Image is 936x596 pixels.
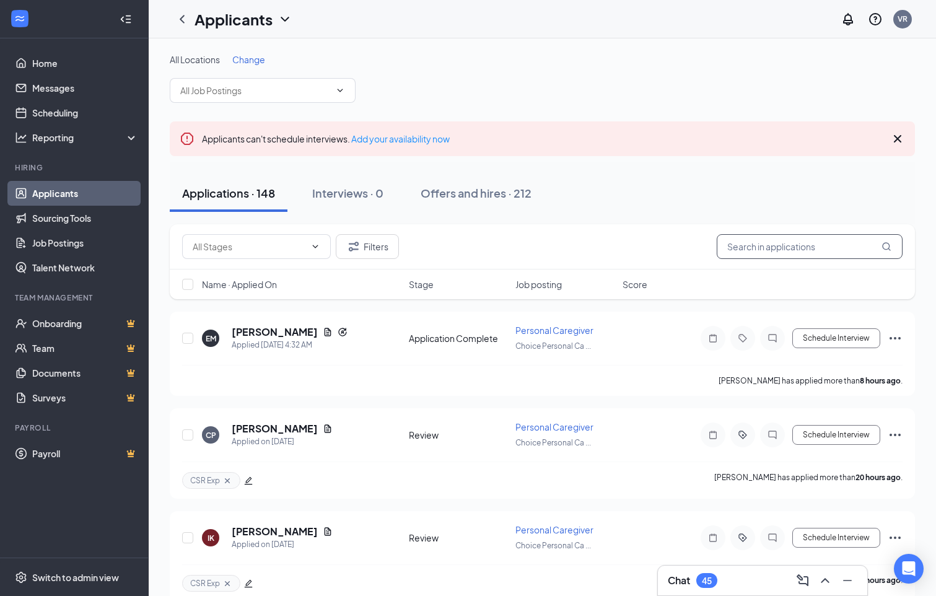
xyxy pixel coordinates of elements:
span: CSR Exp [190,578,220,589]
a: SurveysCrown [32,385,138,410]
div: Applied on [DATE] [232,538,333,551]
button: ComposeMessage [793,571,813,590]
a: Job Postings [32,230,138,255]
svg: MagnifyingGlass [881,242,891,252]
svg: Notifications [841,12,855,27]
svg: Ellipses [888,530,903,545]
svg: ChatInactive [765,430,780,440]
button: Schedule Interview [792,528,880,548]
div: IK [208,533,214,543]
div: Team Management [15,292,136,303]
a: Add your availability now [351,133,450,144]
a: Talent Network [32,255,138,280]
b: 8 hours ago [860,376,901,385]
a: OnboardingCrown [32,311,138,336]
span: Personal Caregiver [515,325,593,336]
input: All Stages [193,240,305,253]
svg: WorkstreamLogo [14,12,26,25]
div: Applications · 148 [182,185,275,201]
svg: Analysis [15,131,27,144]
svg: Filter [346,239,361,254]
div: Applied on [DATE] [232,436,333,448]
h5: [PERSON_NAME] [232,422,318,436]
h5: [PERSON_NAME] [232,525,318,538]
div: Reporting [32,131,139,144]
svg: Note [706,333,720,343]
div: Offers and hires · 212 [421,185,531,201]
a: TeamCrown [32,336,138,361]
span: Change [232,54,265,65]
svg: ComposeMessage [795,573,810,588]
svg: Collapse [120,13,132,25]
a: Scheduling [32,100,138,125]
div: CP [206,430,216,440]
a: Sourcing Tools [32,206,138,230]
svg: Note [706,430,720,440]
div: Interviews · 0 [312,185,383,201]
div: Hiring [15,162,136,173]
svg: Settings [15,571,27,584]
span: Choice Personal Ca ... [515,341,591,351]
svg: Tag [735,333,750,343]
p: [PERSON_NAME] has applied more than . [719,375,903,386]
span: edit [244,579,253,588]
button: Schedule Interview [792,328,880,348]
span: Personal Caregiver [515,524,593,535]
svg: Note [706,533,720,543]
svg: Ellipses [888,427,903,442]
b: 20 hours ago [855,576,901,585]
div: EM [206,333,216,344]
div: Payroll [15,423,136,433]
svg: ChevronDown [278,12,292,27]
svg: QuestionInfo [868,12,883,27]
input: All Job Postings [180,84,330,97]
span: All Locations [170,54,220,65]
h5: [PERSON_NAME] [232,325,318,339]
svg: ChatInactive [765,533,780,543]
input: Search in applications [717,234,903,259]
a: DocumentsCrown [32,361,138,385]
svg: Cross [222,579,232,589]
p: [PERSON_NAME] has applied more than . [714,472,903,489]
svg: Cross [222,476,232,486]
svg: ChevronDown [335,85,345,95]
span: Name · Applied On [202,278,277,291]
div: Switch to admin view [32,571,119,584]
button: ChevronUp [815,571,835,590]
h1: Applicants [195,9,273,30]
svg: Ellipses [888,331,903,346]
b: 20 hours ago [855,473,901,482]
div: Review [409,429,509,441]
span: CSR Exp [190,475,220,486]
svg: ChevronLeft [175,12,190,27]
a: PayrollCrown [32,441,138,466]
span: Job posting [515,278,562,291]
span: Applicants can't schedule interviews. [202,133,450,144]
svg: Cross [890,131,905,146]
span: Choice Personal Ca ... [515,541,591,550]
svg: Document [323,327,333,337]
svg: Error [180,131,195,146]
svg: Document [323,527,333,537]
button: Schedule Interview [792,425,880,445]
svg: Reapply [338,327,348,337]
button: Minimize [838,571,857,590]
svg: ChevronUp [818,573,833,588]
div: Open Intercom Messenger [894,554,924,584]
svg: Document [323,424,333,434]
svg: ActiveTag [735,533,750,543]
div: Applied [DATE] 4:32 AM [232,339,348,351]
a: Home [32,51,138,76]
svg: ChevronDown [310,242,320,252]
a: Messages [32,76,138,100]
div: Application Complete [409,332,509,344]
h3: Chat [668,574,690,587]
div: 45 [702,576,712,586]
a: Applicants [32,181,138,206]
span: Score [623,278,647,291]
button: Filter Filters [336,234,399,259]
div: Review [409,532,509,544]
span: edit [244,476,253,485]
svg: ActiveTag [735,430,750,440]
